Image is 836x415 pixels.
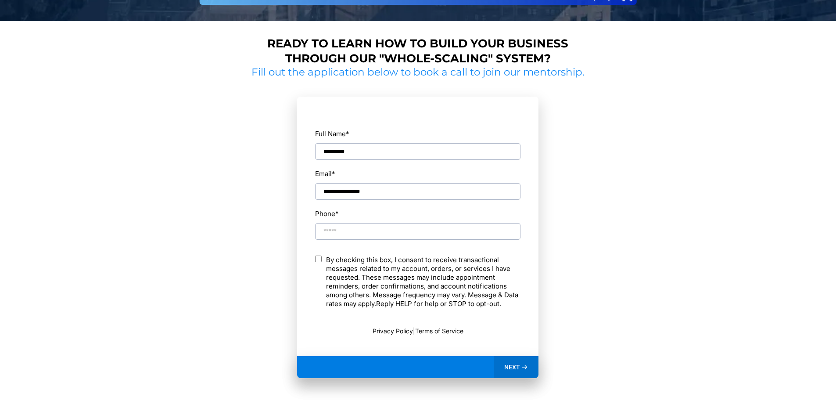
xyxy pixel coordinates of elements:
label: Phone [315,208,520,220]
a: Privacy Policy [373,327,413,335]
label: Email [315,168,335,180]
p: | [315,326,520,336]
p: By checking this box, I consent to receive transactional messages related to my account, orders, ... [326,256,520,308]
a: Terms of Service [415,327,463,335]
strong: Ready to learn how to build your business through our "whole-scaling" system? [267,36,568,65]
label: Full Name [315,128,520,140]
span: NEXT [504,363,520,371]
h2: Fill out the application below to book a call to join our mentorship. [248,66,588,79]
